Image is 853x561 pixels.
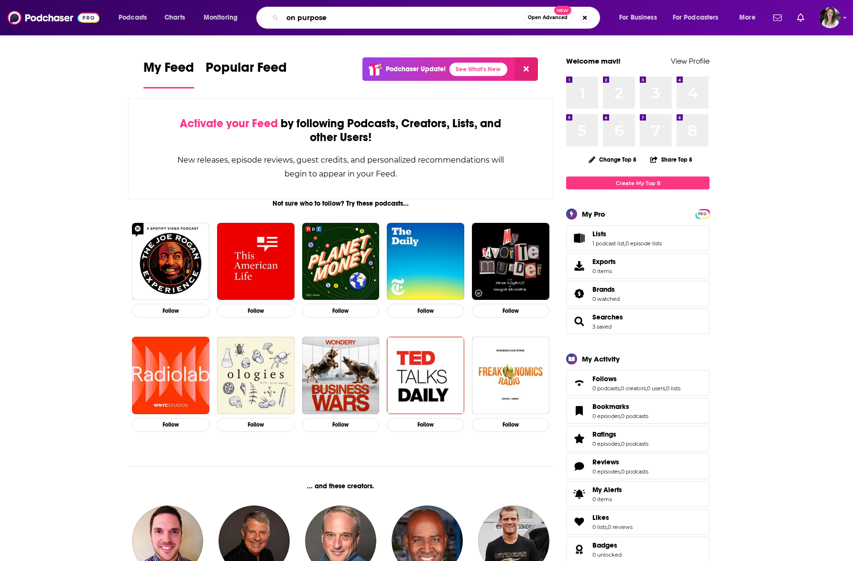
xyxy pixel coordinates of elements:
img: My Favorite Murder with Karen Kilgariff and Georgia Hardstark [472,223,549,300]
a: Create My Top 8 [566,176,710,189]
a: Likes [592,513,633,522]
div: New releases, episode reviews, guest credits, and personalized recommendations will begin to appe... [176,153,505,181]
a: 0 episodes [592,413,620,419]
span: My Alerts [592,485,622,494]
button: open menu [733,10,767,25]
div: My Activity [582,354,620,363]
span: New [554,6,571,15]
a: 0 episode lists [625,240,662,247]
button: Follow [217,418,295,432]
span: Reviews [592,458,619,466]
a: Ratings [592,430,648,439]
a: Brands [592,285,620,294]
button: Show profile menu [820,7,841,28]
a: 0 podcasts [621,413,648,419]
a: 0 users [647,385,665,392]
span: , [607,524,608,530]
a: My Alerts [566,481,710,507]
button: Change Top 8 [583,154,642,165]
img: The Joe Rogan Experience [132,223,209,300]
span: Exports [592,257,616,266]
span: , [620,413,621,419]
span: Likes [592,513,609,522]
span: 0 items [592,268,616,275]
a: View Profile [671,56,710,66]
a: Badges [569,543,589,556]
a: 0 reviews [608,524,633,530]
img: Business Wars [302,337,380,414]
a: Popular Feed [206,59,287,88]
a: 1 podcast list [592,240,624,247]
div: My Pro [582,209,605,219]
button: open menu [667,10,733,25]
span: Badges [592,541,617,550]
img: This American Life [217,223,295,300]
span: Monitoring [204,11,238,24]
a: Planet Money [302,223,380,300]
a: Lists [592,230,662,238]
span: My Feed [143,59,194,81]
a: Charts [158,10,191,25]
a: 0 watched [592,296,620,302]
span: Ratings [566,426,710,451]
span: Logged in as mavi [820,7,841,28]
button: Follow [387,304,464,318]
div: ... and these creators. [128,482,553,490]
img: TED Talks Daily [387,337,464,414]
span: Charts [164,11,185,24]
a: Badges [592,541,622,550]
img: Radiolab [132,337,209,414]
button: Follow [472,418,549,432]
a: My Feed [143,59,194,88]
button: Share Top 8 [650,150,693,169]
button: Follow [132,304,209,318]
a: 0 lists [592,524,607,530]
span: Brands [592,285,615,294]
span: , [620,385,621,392]
input: Search podcasts, credits, & more... [283,10,524,25]
span: , [620,440,621,447]
div: Search podcasts, credits, & more... [265,7,609,29]
button: open menu [612,10,669,25]
span: More [739,11,755,24]
button: Open AdvancedNew [524,12,572,23]
span: Lists [592,230,606,238]
a: See What's New [449,63,507,76]
a: 0 creators [621,385,646,392]
a: Ratings [569,432,589,445]
span: Ratings [592,430,616,439]
span: Follows [566,370,710,396]
a: Searches [569,315,589,328]
a: 0 podcasts [592,385,620,392]
button: Follow [302,304,380,318]
a: 0 podcasts [621,468,648,475]
span: Brands [566,281,710,307]
span: Bookmarks [566,398,710,424]
span: Reviews [566,453,710,479]
a: 0 episodes [592,468,620,475]
span: , [620,468,621,475]
span: Follows [592,374,617,383]
span: , [665,385,666,392]
span: Popular Feed [206,59,287,81]
button: Follow [387,418,464,432]
span: Searches [566,308,710,334]
a: Reviews [569,460,589,473]
a: 0 episodes [592,440,620,447]
span: Podcasts [119,11,147,24]
span: My Alerts [569,487,589,501]
a: Exports [566,253,710,279]
a: Show notifications dropdown [793,10,808,26]
img: Freakonomics Radio [472,337,549,414]
img: The Daily [387,223,464,300]
img: Ologies with Alie Ward [217,337,295,414]
img: Podchaser - Follow, Share and Rate Podcasts [8,9,99,27]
